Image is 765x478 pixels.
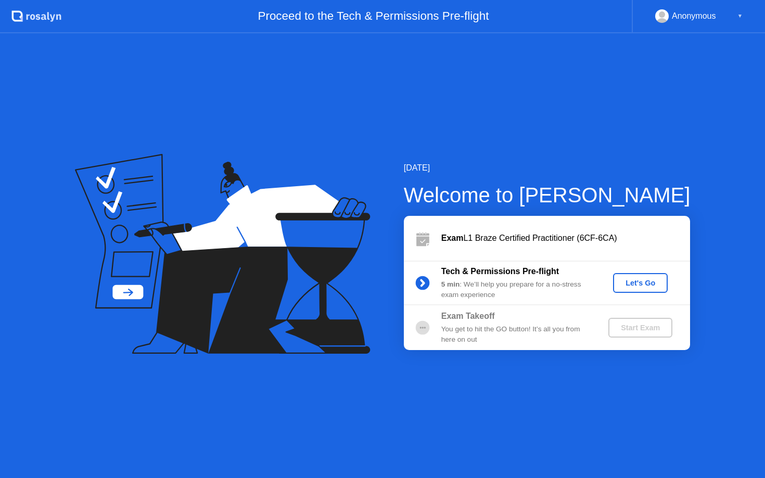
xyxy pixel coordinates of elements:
[672,9,716,23] div: Anonymous
[737,9,743,23] div: ▼
[617,279,664,287] div: Let's Go
[441,267,559,276] b: Tech & Permissions Pre-flight
[441,279,591,301] div: : We’ll help you prepare for a no-stress exam experience
[404,162,691,174] div: [DATE]
[404,179,691,211] div: Welcome to [PERSON_NAME]
[608,318,672,338] button: Start Exam
[441,312,495,320] b: Exam Takeoff
[441,324,591,345] div: You get to hit the GO button! It’s all you from here on out
[613,324,668,332] div: Start Exam
[613,273,668,293] button: Let's Go
[441,234,464,242] b: Exam
[441,232,690,244] div: L1 Braze Certified Practitioner (6CF-6CA)
[441,280,460,288] b: 5 min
